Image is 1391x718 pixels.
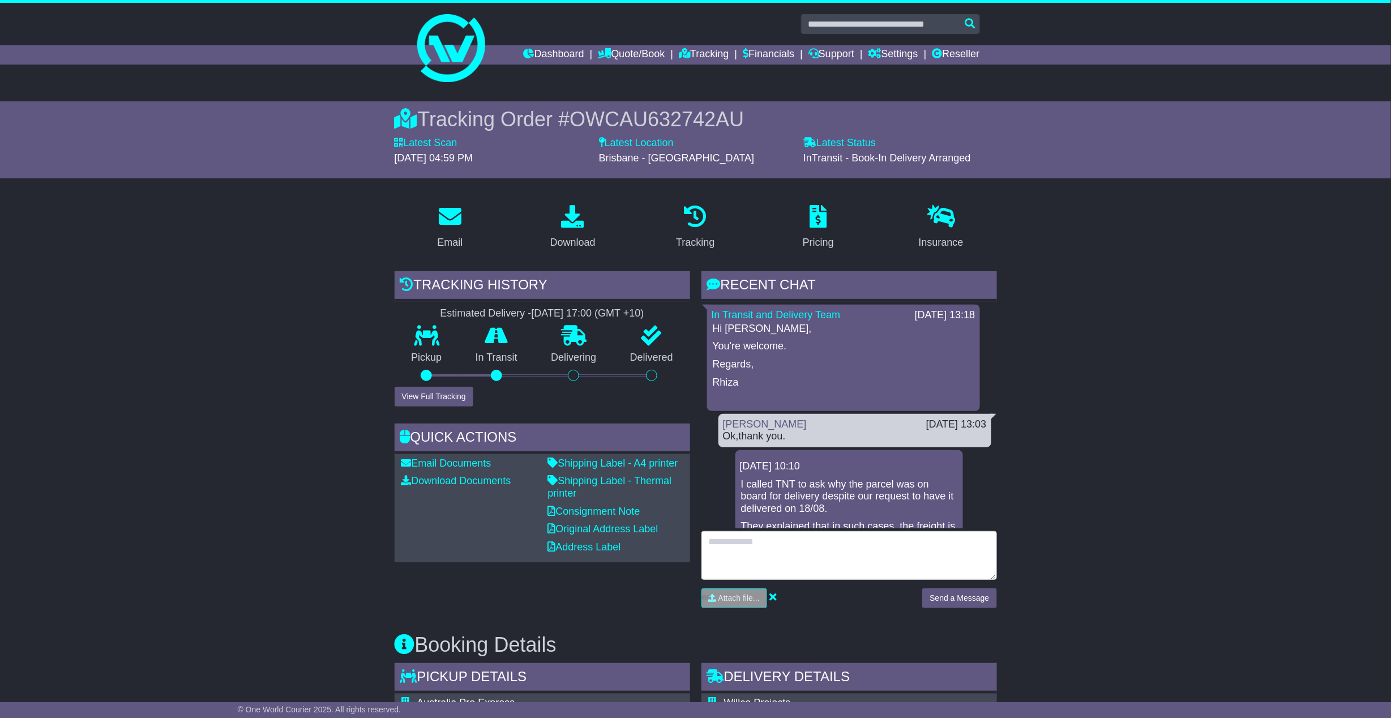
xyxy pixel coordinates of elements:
[613,352,690,364] p: Delivered
[911,201,971,254] a: Insurance
[723,430,987,443] div: Ok,thank you.
[395,663,690,694] div: Pickup Details
[548,506,640,517] a: Consignment Note
[524,45,584,65] a: Dashboard
[713,323,974,335] p: Hi [PERSON_NAME],
[395,271,690,302] div: Tracking history
[437,235,463,250] div: Email
[395,307,690,320] div: Estimated Delivery -
[532,307,644,320] div: [DATE] 17:00 (GMT +10)
[713,358,974,371] p: Regards,
[543,201,603,254] a: Download
[401,475,511,486] a: Download Documents
[676,235,714,250] div: Tracking
[395,634,997,656] h3: Booking Details
[459,352,534,364] p: In Transit
[868,45,918,65] a: Settings
[743,45,794,65] a: Financials
[915,309,975,322] div: [DATE] 13:18
[724,697,791,708] span: Willco Projects
[741,520,957,582] p: They explained that in such cases, the freight is already in the automated network process, so it...
[922,588,996,608] button: Send a Message
[599,152,754,164] span: Brisbane - [GEOGRAPHIC_DATA]
[238,705,401,714] span: © One World Courier 2025. All rights reserved.
[548,458,678,469] a: Shipping Label - A4 printer
[713,340,974,353] p: You're welcome.
[701,663,997,694] div: Delivery Details
[919,235,964,250] div: Insurance
[550,235,596,250] div: Download
[395,107,997,131] div: Tracking Order #
[712,309,841,320] a: In Transit and Delivery Team
[701,271,997,302] div: RECENT CHAT
[395,352,459,364] p: Pickup
[570,108,744,131] span: OWCAU632742AU
[417,697,515,708] span: Australia Pro Express
[803,152,970,164] span: InTransit - Book-In Delivery Arranged
[741,478,957,515] p: I called TNT to ask why the parcel was on board for delivery despite our request to have it deliv...
[669,201,722,254] a: Tracking
[395,137,457,149] label: Latest Scan
[926,418,987,431] div: [DATE] 13:03
[548,541,621,553] a: Address Label
[808,45,854,65] a: Support
[803,137,876,149] label: Latest Status
[803,235,834,250] div: Pricing
[395,387,473,407] button: View Full Tracking
[599,137,674,149] label: Latest Location
[932,45,979,65] a: Reseller
[723,418,807,430] a: [PERSON_NAME]
[395,152,473,164] span: [DATE] 04:59 PM
[679,45,729,65] a: Tracking
[795,201,841,254] a: Pricing
[401,458,491,469] a: Email Documents
[430,201,470,254] a: Email
[713,377,974,389] p: Rhiza
[598,45,665,65] a: Quote/Book
[548,475,672,499] a: Shipping Label - Thermal printer
[534,352,614,364] p: Delivering
[740,460,958,473] div: [DATE] 10:10
[548,523,658,535] a: Original Address Label
[395,424,690,454] div: Quick Actions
